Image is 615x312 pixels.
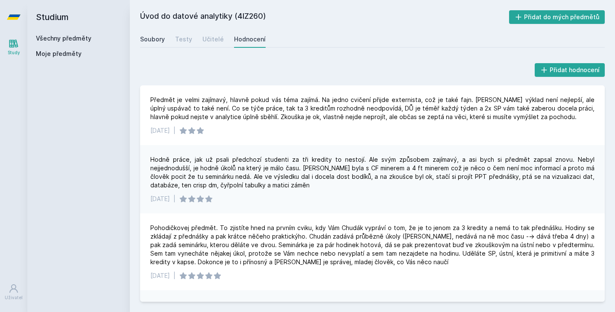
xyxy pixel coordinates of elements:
div: Učitelé [202,35,224,44]
div: Soubory [140,35,165,44]
a: Všechny předměty [36,35,91,42]
div: Hodnocení [234,35,266,44]
a: Hodnocení [234,31,266,48]
div: | [173,271,176,280]
button: Přidat do mých předmětů [509,10,605,24]
div: [DATE] [150,126,170,135]
div: Pohodičkovej předmět. To zjistíte hned na prvním cviku, kdy Vám Chudák vypráví o tom, že je to je... [150,224,594,266]
div: Předmět je velmi zajímavý, hlavně pokud vás téma zajímá. Na jedno cvičení přijde externista, což ... [150,96,594,121]
a: Testy [175,31,192,48]
div: Hodně práce, jak už psali předchozí studenti za tři kredity to nestojí. Ale svým způsobem zajímav... [150,155,594,190]
a: Uživatel [2,279,26,305]
div: Uživatel [5,295,23,301]
a: Učitelé [202,31,224,48]
button: Přidat hodnocení [535,63,605,77]
div: [DATE] [150,195,170,203]
h2: Úvod do datové analytiky (4IZ260) [140,10,509,24]
div: Testy [175,35,192,44]
div: | [173,195,176,203]
a: Study [2,34,26,60]
a: Soubory [140,31,165,48]
div: Study [8,50,20,56]
div: [DATE] [150,271,170,280]
div: | [173,126,176,135]
span: Moje předměty [36,50,82,58]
